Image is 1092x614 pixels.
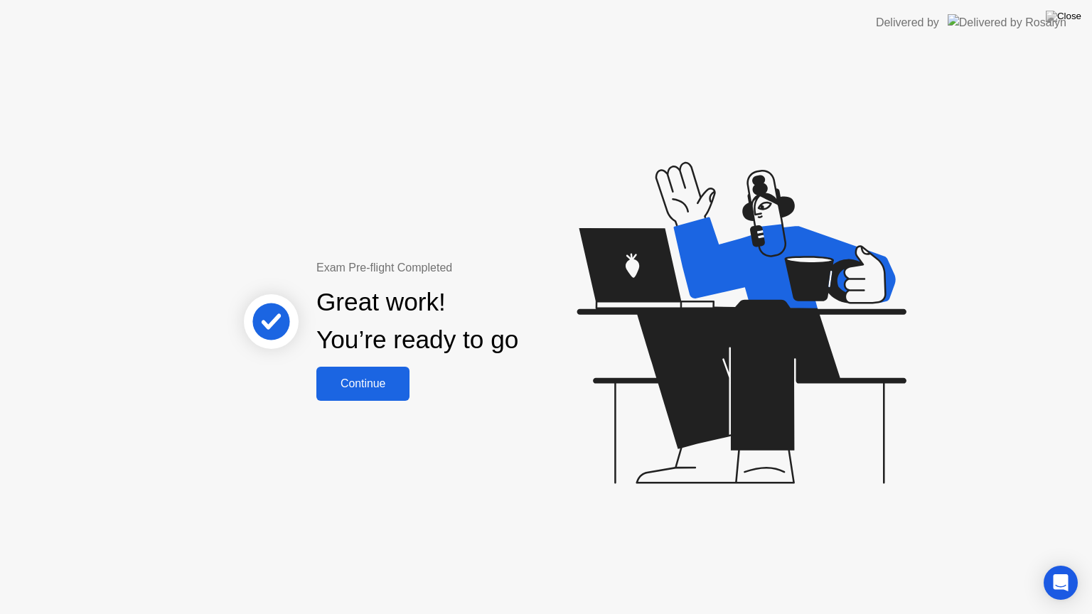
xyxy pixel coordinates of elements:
[316,259,610,276] div: Exam Pre-flight Completed
[316,367,409,401] button: Continue
[876,14,939,31] div: Delivered by
[948,14,1066,31] img: Delivered by Rosalyn
[1044,566,1078,600] div: Open Intercom Messenger
[1046,11,1081,22] img: Close
[316,284,518,359] div: Great work! You’re ready to go
[321,377,405,390] div: Continue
